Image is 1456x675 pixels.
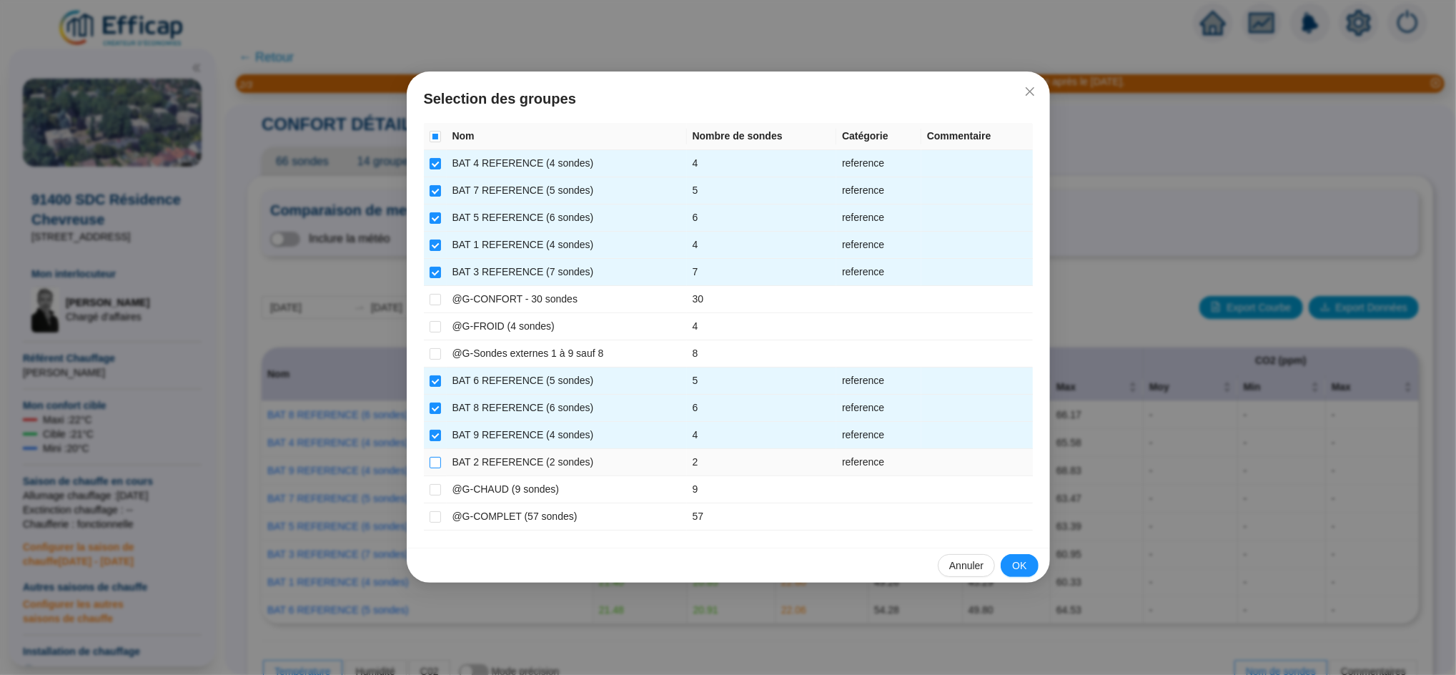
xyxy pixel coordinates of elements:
th: Commentaire [921,123,1033,150]
td: reference [836,422,921,449]
td: reference [836,232,921,259]
td: BAT 8 REFERENCE (6 sondes) [447,395,687,422]
td: 6 [687,395,836,422]
span: Annuler [949,558,984,573]
td: 6 [687,205,836,232]
td: @G-CHAUD (9 sondes) [447,476,687,503]
td: BAT 7 REFERENCE (5 sondes) [447,177,687,205]
span: Selection des groupes [424,89,1033,109]
td: 30 [687,286,836,313]
td: BAT 1 REFERENCE (4 sondes) [447,232,687,259]
td: reference [836,177,921,205]
td: BAT 3 REFERENCE (7 sondes) [447,259,687,286]
td: reference [836,395,921,422]
button: Annuler [938,554,995,577]
td: BAT 2 REFERENCE (2 sondes) [447,449,687,476]
td: reference [836,150,921,177]
td: BAT 9 REFERENCE (4 sondes) [447,422,687,449]
td: 2 [687,449,836,476]
td: 9 [687,476,836,503]
td: 57 [687,503,836,531]
span: Fermer [1019,86,1041,97]
button: OK [1001,554,1038,577]
td: reference [836,449,921,476]
td: reference [836,205,921,232]
span: OK [1012,558,1026,573]
td: @G-FROID (4 sondes) [447,313,687,340]
td: 7 [687,259,836,286]
td: reference [836,368,921,395]
td: reference [836,259,921,286]
td: @G-Sondes externes 1 à 9 sauf 8 [447,340,687,368]
th: Catégorie [836,123,921,150]
td: @G-COMPLET (57 sondes) [447,503,687,531]
td: 4 [687,422,836,449]
td: 8 [687,340,836,368]
span: close [1024,86,1036,97]
td: 5 [687,177,836,205]
td: 4 [687,232,836,259]
td: BAT 4 REFERENCE (4 sondes) [447,150,687,177]
td: BAT 6 REFERENCE (5 sondes) [447,368,687,395]
td: 4 [687,313,836,340]
td: 4 [687,150,836,177]
button: Close [1019,80,1041,103]
th: Nombre de sondes [687,123,836,150]
th: Nom [447,123,687,150]
td: @G-CONFORT - 30 sondes [447,286,687,313]
td: 5 [687,368,836,395]
td: BAT 5 REFERENCE (6 sondes) [447,205,687,232]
